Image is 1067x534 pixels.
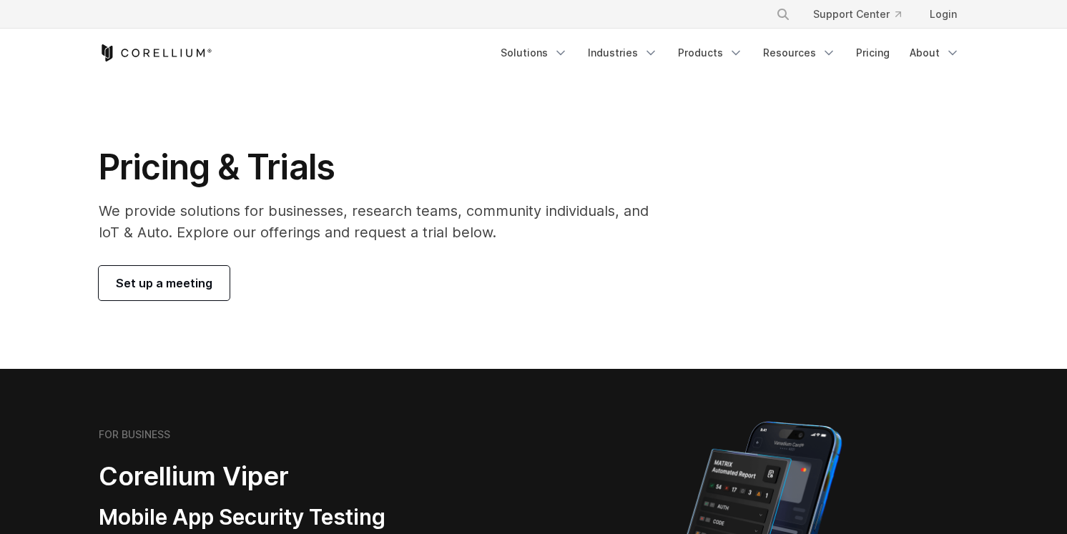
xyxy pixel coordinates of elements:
h6: FOR BUSINESS [99,428,170,441]
button: Search [770,1,796,27]
a: Products [669,40,752,66]
a: Login [918,1,968,27]
a: Set up a meeting [99,266,230,300]
a: Corellium Home [99,44,212,61]
a: Pricing [847,40,898,66]
h2: Corellium Viper [99,460,465,493]
a: Industries [579,40,667,66]
h1: Pricing & Trials [99,146,669,189]
a: About [901,40,968,66]
h3: Mobile App Security Testing [99,504,465,531]
span: Set up a meeting [116,275,212,292]
p: We provide solutions for businesses, research teams, community individuals, and IoT & Auto. Explo... [99,200,669,243]
div: Navigation Menu [759,1,968,27]
a: Support Center [802,1,913,27]
a: Resources [754,40,845,66]
a: Solutions [492,40,576,66]
div: Navigation Menu [492,40,968,66]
